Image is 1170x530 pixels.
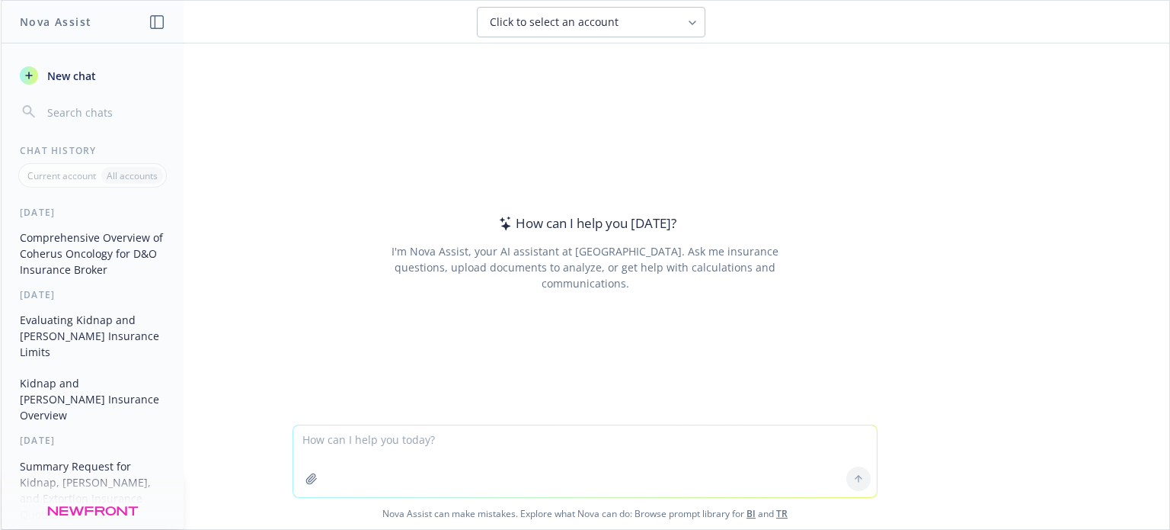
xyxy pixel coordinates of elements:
[27,169,96,182] p: Current account
[14,307,171,365] button: Evaluating Kidnap and [PERSON_NAME] Insurance Limits
[2,434,184,447] div: [DATE]
[14,371,171,428] button: Kidnap and [PERSON_NAME] Insurance Overview
[370,243,799,291] div: I'm Nova Assist, your AI assistant at [GEOGRAPHIC_DATA]. Ask me insurance questions, upload docum...
[44,101,165,123] input: Search chats
[2,206,184,219] div: [DATE]
[107,169,158,182] p: All accounts
[14,454,171,527] button: Summary Request for Kidnap, [PERSON_NAME], and Extortion Insurance Quote
[14,225,171,282] button: Comprehensive Overview of Coherus Oncology for D&O Insurance Broker
[7,498,1163,529] span: Nova Assist can make mistakes. Explore what Nova can do: Browse prompt library for and
[490,14,619,30] span: Click to select an account
[20,14,91,30] h1: Nova Assist
[477,7,705,37] button: Click to select an account
[494,214,676,233] div: How can I help you [DATE]?
[776,507,788,520] a: TR
[44,68,96,84] span: New chat
[14,62,171,89] button: New chat
[2,144,184,157] div: Chat History
[746,507,756,520] a: BI
[2,288,184,301] div: [DATE]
